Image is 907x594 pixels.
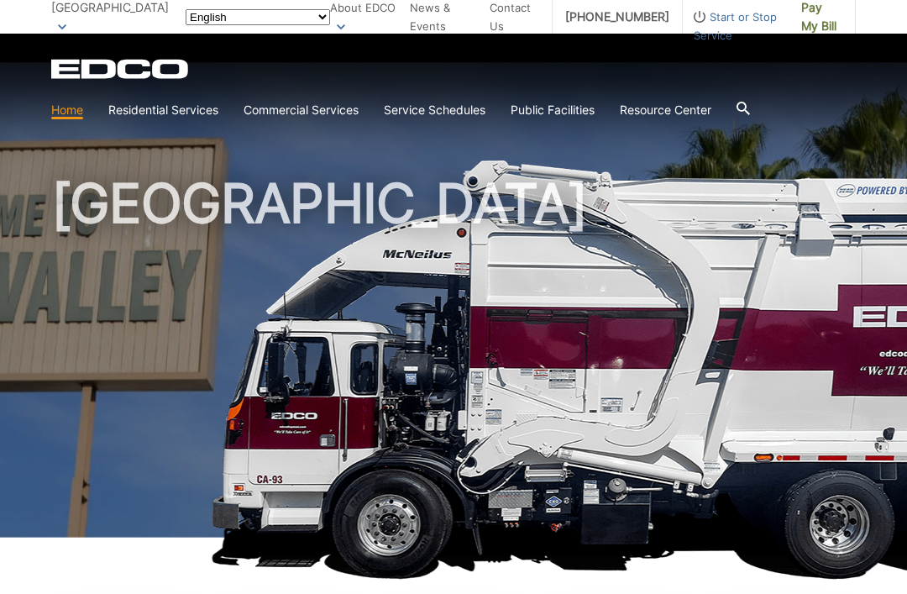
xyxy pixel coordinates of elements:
[108,101,218,119] a: Residential Services
[384,101,485,119] a: Service Schedules
[620,101,711,119] a: Resource Center
[51,101,83,119] a: Home
[244,101,359,119] a: Commercial Services
[511,101,595,119] a: Public Facilities
[51,59,191,79] a: EDCD logo. Return to the homepage.
[51,176,856,545] h1: [GEOGRAPHIC_DATA]
[186,9,330,25] select: Select a language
